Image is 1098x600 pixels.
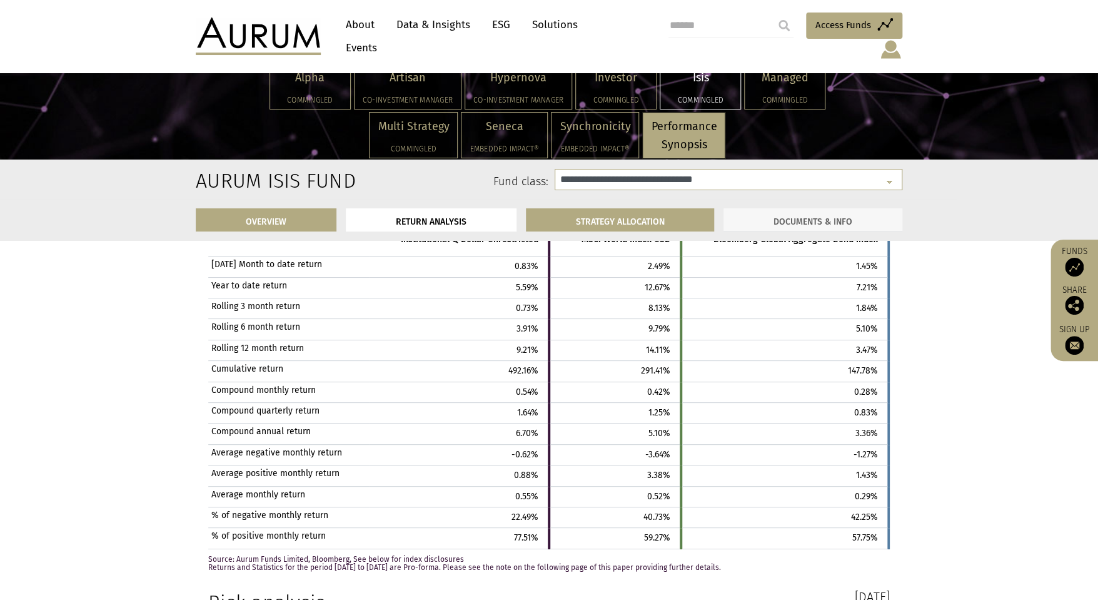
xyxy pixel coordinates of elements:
[584,96,648,104] h5: Commingled
[668,69,732,87] p: Isis
[370,444,549,465] td: -0.62%
[549,507,681,527] td: 40.73%
[560,145,630,153] h5: Embedded Impact®
[370,319,549,340] td: 3.91%
[549,528,681,549] td: 59.27%
[681,528,889,549] td: 57.75%
[681,277,889,298] td: 7.21%
[340,13,381,36] a: About
[1065,296,1084,315] img: Share this post
[549,382,681,402] td: 0.42%
[681,298,889,319] td: 1.84%
[470,118,539,136] p: Seneca
[473,96,563,104] h5: Co-investment Manager
[681,424,889,444] td: 3.36%
[1057,286,1092,315] div: Share
[370,507,549,527] td: 22.49%
[208,402,370,423] th: Compound quarterly return
[208,298,370,319] th: Rolling 3 month return
[681,230,889,257] th: Bloomberg Global Aggregate Bond Index
[470,145,539,153] h5: Embedded Impact®
[1057,246,1092,277] a: Funds
[549,361,681,382] td: 291.41%
[584,69,648,87] p: Investor
[681,507,889,527] td: 42.25%
[208,465,370,486] th: Average positive monthly return
[370,465,549,486] td: 0.88%
[549,277,681,298] td: 12.67%
[549,465,681,486] td: 3.38%
[549,424,681,444] td: 5.10%
[208,486,370,507] th: Average monthly return
[370,298,549,319] td: 0.73%
[208,507,370,527] th: % of negative monthly return
[370,382,549,402] td: 0.54%
[473,69,563,87] p: Hypernova
[486,13,516,36] a: ESG
[378,118,449,136] p: Multi Strategy
[681,319,889,340] td: 5.10%
[549,230,681,257] th: MSCI World Index USD
[208,319,370,340] th: Rolling 6 month return
[208,382,370,402] th: Compound monthly return
[370,486,549,507] td: 0.55%
[390,13,476,36] a: Data & Insights
[681,257,889,277] td: 1.45%
[370,402,549,423] td: 1.64%
[681,382,889,402] td: 0.28%
[378,145,449,153] h5: Commingled
[560,118,630,136] p: Synchronicity
[208,340,370,360] th: Rolling 12 month return
[208,556,890,572] p: Source: Aurum Funds Limited, Bloomberg, See below for index disclosures
[1065,336,1084,355] img: Sign up to our newsletter
[208,257,370,277] th: [DATE] Month to date return
[363,96,453,104] h5: Co-investment Manager
[208,361,370,382] th: Cumulative return
[363,69,453,87] p: Artisan
[316,174,548,190] label: Fund class:
[370,340,549,360] td: 9.21%
[208,528,370,549] th: % of positive monthly return
[526,13,584,36] a: Solutions
[681,486,889,507] td: 0.29%
[208,424,370,444] th: Compound annual return
[208,277,370,298] th: Year to date return
[208,563,721,572] span: Returns and Statistics for the period [DATE] to [DATE] are Pro-forma. Please see the note on the ...
[753,96,817,104] h5: Commingled
[526,208,715,231] a: STRATEGY ALLOCATION
[196,208,336,231] a: OVERVIEW
[370,528,549,549] td: 77.51%
[806,13,902,39] a: Access Funds
[278,69,342,87] p: Alpha
[681,465,889,486] td: 1.43%
[1057,324,1092,355] a: Sign up
[1065,258,1084,277] img: Access Funds
[340,36,377,59] a: Events
[370,277,549,298] td: 5.59%
[549,486,681,507] td: 0.52%
[549,319,681,340] td: 9.79%
[772,13,797,38] input: Submit
[681,361,889,382] td: 147.78%
[370,361,549,382] td: 492.16%
[879,39,902,60] img: account-icon.svg
[681,340,889,360] td: 3.47%
[370,230,549,257] th: Institutional Q Dollar Unrestricted
[549,298,681,319] td: 8.13%
[681,402,889,423] td: 0.83%
[681,444,889,465] td: -1.27%
[549,444,681,465] td: -3.64%
[651,118,717,154] p: Performance Synopsis
[549,340,681,360] td: 14.11%
[753,69,817,87] p: Managed
[278,96,342,104] h5: Commingled
[549,257,681,277] td: 2.49%
[668,96,732,104] h5: Commingled
[815,18,871,33] span: Access Funds
[208,444,370,465] th: Average negative monthly return
[370,424,549,444] td: 6.70%
[196,18,321,55] img: Aurum
[370,257,549,277] td: 0.83%
[723,208,902,231] a: DOCUMENTS & INFO
[196,169,298,193] h2: Aurum Isis Fund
